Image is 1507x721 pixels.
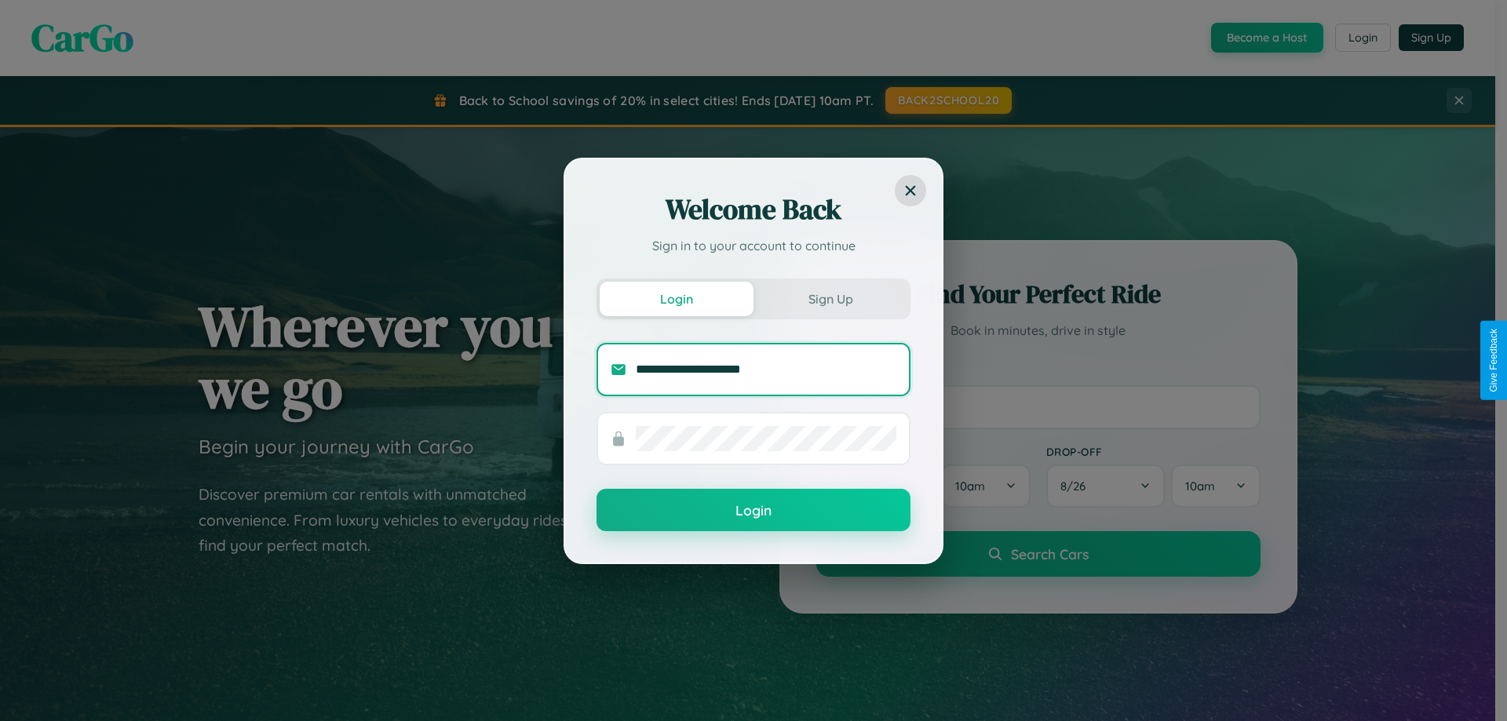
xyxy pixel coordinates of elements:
[597,236,910,255] p: Sign in to your account to continue
[753,282,907,316] button: Sign Up
[600,282,753,316] button: Login
[1488,329,1499,392] div: Give Feedback
[597,489,910,531] button: Login
[597,191,910,228] h2: Welcome Back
